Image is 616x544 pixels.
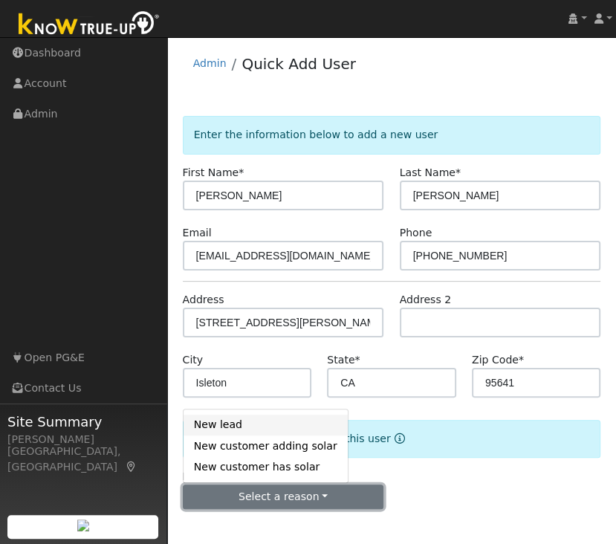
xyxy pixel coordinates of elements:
label: Last Name [400,165,461,181]
a: New customer adding solar [184,435,348,456]
a: Admin [193,57,227,69]
button: Select a reason [183,485,384,510]
label: Address [183,292,224,308]
label: City [183,352,204,368]
a: Quick Add User [241,55,356,73]
a: Map [125,461,138,473]
label: Zip Code [472,352,524,368]
label: Phone [400,225,432,241]
a: New customer has solar [184,456,348,477]
label: State [327,352,360,368]
span: Required [354,354,360,366]
div: Select the reason for adding this user [183,420,601,458]
a: New lead [184,415,348,435]
div: Enter the information below to add a new user [183,116,601,154]
span: Required [455,166,461,178]
span: Required [239,166,244,178]
img: Know True-Up [11,8,167,42]
div: [GEOGRAPHIC_DATA], [GEOGRAPHIC_DATA] [7,444,159,475]
div: [PERSON_NAME] [7,432,159,447]
img: retrieve [77,519,89,531]
label: First Name [183,165,244,181]
label: Address 2 [400,292,452,308]
span: Required [519,354,524,366]
label: Email [183,225,212,241]
span: Site Summary [7,412,159,432]
a: Reason for new user [391,433,405,444]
